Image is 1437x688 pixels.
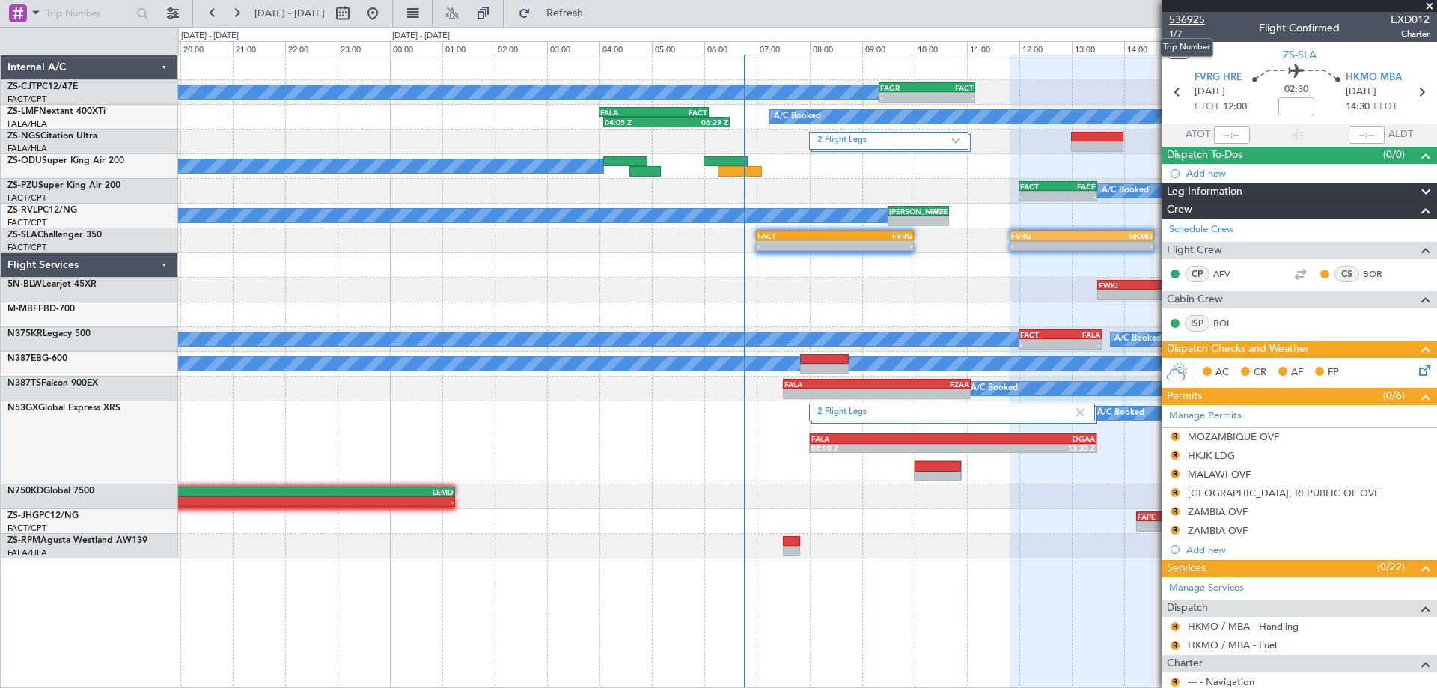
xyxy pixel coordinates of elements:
[7,329,91,338] a: N375KRLegacy 500
[605,118,666,127] div: 04:05 Z
[1377,559,1405,575] span: (0/22)
[784,380,877,389] div: FALA
[1346,100,1370,115] span: 14:30
[1185,266,1209,282] div: CP
[1188,675,1254,688] a: --- - Navigation
[1213,317,1247,330] a: BOL
[927,93,973,102] div: -
[547,41,599,55] div: 03:00
[1020,340,1061,349] div: -
[7,192,46,204] a: FACT/CPT
[1373,100,1397,115] span: ELDT
[652,41,704,55] div: 05:00
[7,379,41,388] span: N387TS
[1167,341,1309,358] span: Dispatch Checks and Weather
[254,7,325,20] span: [DATE] - [DATE]
[1171,432,1180,441] button: R
[1171,622,1180,631] button: R
[784,389,877,398] div: -
[1186,127,1210,142] span: ATOT
[876,380,969,389] div: FZAA
[1186,544,1430,556] div: Add new
[7,217,46,228] a: FACT/CPT
[7,487,43,496] span: N750KD
[1188,524,1248,537] div: ZAMBIA OVF
[1167,388,1202,405] span: Permits
[1154,290,1209,299] div: -
[222,487,454,496] div: LEMD
[1082,241,1153,250] div: -
[1058,182,1096,191] div: FACF
[7,487,94,496] a: N750KDGlobal 7500
[835,231,912,240] div: FVRG
[233,41,285,55] div: 21:00
[1169,409,1242,424] a: Manage Permits
[1259,20,1340,36] div: Flight Confirmed
[7,354,42,363] span: N387EB
[1346,85,1376,100] span: [DATE]
[1171,507,1180,516] button: R
[1383,147,1405,162] span: (0/0)
[7,305,43,314] span: M-MBFF
[1283,47,1317,63] span: ZS-SLA
[1099,281,1154,290] div: FWKI
[971,377,1018,400] div: A/C Booked
[1167,201,1192,219] span: Crew
[967,41,1019,55] div: 11:00
[599,41,652,55] div: 04:00
[442,41,495,55] div: 01:00
[7,132,97,141] a: ZS-NGSCitation Ultra
[1195,100,1219,115] span: ETOT
[1097,402,1144,424] div: A/C Booked
[1195,70,1242,85] span: FVRG HRE
[1254,365,1266,380] span: CR
[1188,487,1379,499] div: [GEOGRAPHIC_DATA], REPUBLIC OF OVF
[392,30,450,43] div: [DATE] - [DATE]
[757,241,835,250] div: -
[1099,290,1154,299] div: -
[862,41,915,55] div: 09:00
[7,329,43,338] span: N375KR
[835,241,912,250] div: -
[7,242,46,253] a: FACT/CPT
[1188,620,1299,633] a: HKMO / MBA - Handling
[7,404,38,413] span: N53GX
[1388,127,1413,142] span: ALDT
[817,135,952,147] label: 2 Flight Legs
[1124,41,1177,55] div: 14:00
[1060,330,1100,339] div: FALA
[1011,231,1082,240] div: FVRG
[1073,406,1087,419] img: gray-close.svg
[1185,315,1209,332] div: ISP
[757,41,809,55] div: 07:00
[390,41,442,55] div: 00:00
[7,231,102,240] a: ZS-SLAChallenger 350
[7,156,42,165] span: ZS-ODU
[1391,28,1430,40] span: Charter
[1138,522,1184,531] div: -
[1171,678,1180,687] button: R
[7,536,147,545] a: ZS-RPMAgusta Westland AW139
[7,143,47,154] a: FALA/HLA
[7,132,40,141] span: ZS-NGS
[7,354,67,363] a: N387EBG-600
[953,443,1095,452] div: 13:30 Z
[774,106,821,128] div: A/C Booked
[1171,488,1180,497] button: R
[1334,266,1359,282] div: CS
[1138,512,1184,521] div: FAPE
[180,41,233,55] div: 20:00
[757,231,835,240] div: FACT
[1171,526,1180,535] button: R
[1058,192,1096,201] div: -
[666,118,727,127] div: 06:29 Z
[880,83,927,92] div: FAGR
[1167,600,1208,617] span: Dispatch
[1383,388,1405,404] span: (0/6)
[7,305,75,314] a: M-MBFFBD-700
[7,280,97,289] a: 5N-BLWLearjet 45XR
[7,118,47,130] a: FALA/HLA
[1167,291,1223,308] span: Cabin Crew
[7,280,42,289] span: 5N-BLW
[1363,267,1397,281] a: BOR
